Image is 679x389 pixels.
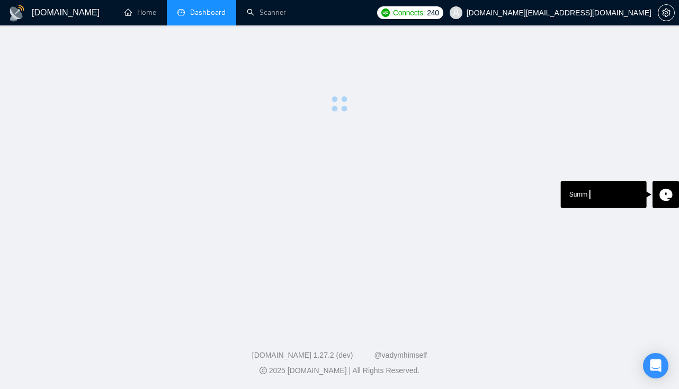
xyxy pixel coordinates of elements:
[247,8,286,17] a: searchScanner
[393,7,425,19] span: Connects:
[190,8,226,17] span: Dashboard
[643,353,668,378] div: Open Intercom Messenger
[124,8,156,17] a: homeHome
[381,8,390,17] img: upwork-logo.png
[658,8,675,17] a: setting
[658,4,675,21] button: setting
[8,365,671,376] div: 2025 [DOMAIN_NAME] | All Rights Reserved.
[427,7,439,19] span: 240
[260,367,267,374] span: copyright
[252,351,353,359] a: [DOMAIN_NAME] 1.27.2 (dev)
[177,8,185,16] span: dashboard
[452,9,460,16] span: user
[8,5,25,22] img: logo
[658,8,674,17] span: setting
[374,351,427,359] a: @vadymhimself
